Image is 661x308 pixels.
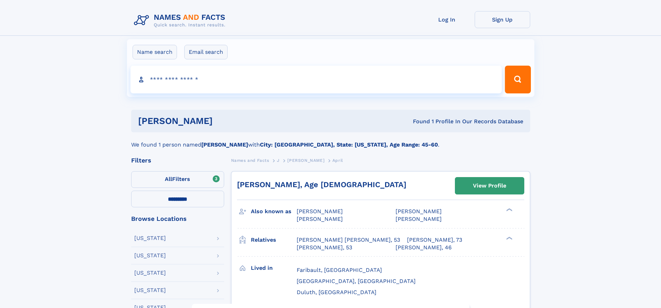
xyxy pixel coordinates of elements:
[287,156,324,165] a: [PERSON_NAME]
[201,141,248,148] b: [PERSON_NAME]
[184,45,228,59] label: Email search
[131,11,231,30] img: Logo Names and Facts
[131,157,224,164] div: Filters
[396,216,442,222] span: [PERSON_NAME]
[260,141,438,148] b: City: [GEOGRAPHIC_DATA], State: [US_STATE], Age Range: 45-60
[297,267,382,273] span: Faribault, [GEOGRAPHIC_DATA]
[134,288,166,293] div: [US_STATE]
[297,278,416,284] span: [GEOGRAPHIC_DATA], [GEOGRAPHIC_DATA]
[138,117,313,125] h1: [PERSON_NAME]
[165,176,172,182] span: All
[396,208,442,215] span: [PERSON_NAME]
[505,66,531,93] button: Search Button
[251,262,297,274] h3: Lived in
[131,171,224,188] label: Filters
[131,216,224,222] div: Browse Locations
[455,177,524,194] a: View Profile
[134,235,166,241] div: [US_STATE]
[133,45,177,59] label: Name search
[332,158,343,163] span: April
[419,11,475,28] a: Log In
[297,208,343,215] span: [PERSON_NAME]
[473,178,506,194] div: View Profile
[396,244,452,251] a: [PERSON_NAME], 46
[237,180,406,189] a: [PERSON_NAME], Age [DEMOGRAPHIC_DATA]
[297,289,376,295] span: Duluth, [GEOGRAPHIC_DATA]
[407,236,462,244] a: [PERSON_NAME], 73
[297,216,343,222] span: [PERSON_NAME]
[130,66,502,93] input: search input
[251,206,297,217] h3: Also known as
[475,11,530,28] a: Sign Up
[505,236,513,240] div: ❯
[297,236,400,244] a: [PERSON_NAME] [PERSON_NAME], 53
[277,156,280,165] a: J
[287,158,324,163] span: [PERSON_NAME]
[231,156,269,165] a: Names and Facts
[313,118,523,125] div: Found 1 Profile In Our Records Database
[251,234,297,246] h3: Relatives
[297,244,352,251] a: [PERSON_NAME], 53
[131,132,530,149] div: We found 1 person named with .
[277,158,280,163] span: J
[134,270,166,276] div: [US_STATE]
[505,208,513,212] div: ❯
[134,253,166,258] div: [US_STATE]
